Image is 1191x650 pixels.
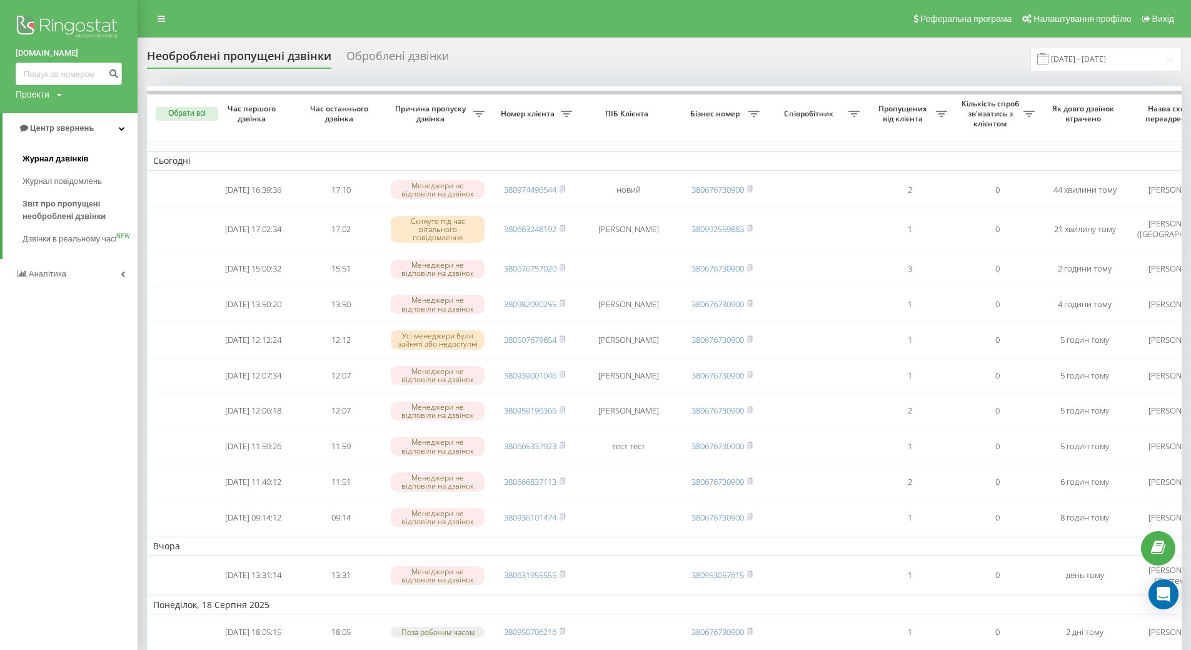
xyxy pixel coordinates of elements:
[297,430,384,463] td: 11:59
[391,437,485,455] div: Менеджери не відповіли на дзвінок
[953,288,1041,321] td: 0
[691,512,744,523] a: 380676730900
[953,430,1041,463] td: 0
[1041,173,1128,206] td: 44 хвилини тому
[866,394,953,427] td: 2
[578,208,678,250] td: [PERSON_NAME]
[23,193,138,228] a: Звіт про пропущені необроблені дзвінки
[16,88,49,101] div: Проекти
[866,465,953,499] td: 2
[953,394,1041,427] td: 0
[504,476,556,487] a: 380666837113
[691,569,744,581] a: 380953057615
[691,440,744,452] a: 380676730900
[866,173,953,206] td: 2
[209,465,297,499] td: [DATE] 11:40:12
[23,233,116,245] span: Дзвінки в реальному часі
[504,298,556,310] a: 380982090255
[691,405,744,416] a: 380676730900
[953,558,1041,593] td: 0
[497,109,561,119] span: Номер клієнта
[1041,252,1128,285] td: 2 години тому
[504,223,556,235] a: 380663248192
[866,208,953,250] td: 1
[691,223,744,235] a: 380992559883
[866,288,953,321] td: 1
[1041,323,1128,357] td: 5 годин тому
[30,123,94,133] span: Центр звернень
[391,627,485,637] div: Поза робочим часом
[297,288,384,321] td: 13:50
[866,558,953,593] td: 1
[578,430,678,463] td: тест тест
[691,334,744,345] a: 380676730900
[23,153,89,165] span: Журнал дзвінків
[685,109,748,119] span: Бізнес номер
[391,566,485,585] div: Менеджери не відповіли на дзвінок
[219,104,287,123] span: Час першого дзвінка
[391,402,485,420] div: Менеджери не відповіли на дзвінок
[953,208,1041,250] td: 0
[578,359,678,392] td: [PERSON_NAME]
[504,334,556,345] a: 380507679654
[209,617,297,647] td: [DATE] 18:05:15
[391,508,485,527] div: Менеджери не відповіли на дзвінок
[1033,14,1131,24] span: Налаштування профілю
[297,617,384,647] td: 18:05
[1041,617,1128,647] td: 2 дні тому
[391,216,485,243] div: Скинуто під час вітального повідомлення
[589,109,668,119] span: ПІБ Клієнта
[866,430,953,463] td: 1
[23,170,138,193] a: Журнал повідомлень
[209,558,297,593] td: [DATE] 13:31:14
[953,501,1041,534] td: 0
[391,295,485,313] div: Менеджери не відповіли на дзвінок
[297,323,384,357] td: 12:12
[953,323,1041,357] td: 0
[16,13,122,44] img: Ringostat logo
[953,173,1041,206] td: 0
[1041,501,1128,534] td: 8 годин тому
[953,252,1041,285] td: 0
[772,109,848,119] span: Співробітник
[866,323,953,357] td: 1
[297,208,384,250] td: 17:02
[209,252,297,285] td: [DATE] 15:00:32
[156,107,218,121] button: Обрати всі
[504,512,556,523] a: 380936101474
[23,175,102,188] span: Журнал повідомлень
[391,330,485,349] div: Усі менеджери були зайняті або недоступні
[953,359,1041,392] td: 0
[307,104,374,123] span: Час останнього дзвінка
[866,252,953,285] td: 3
[504,405,556,416] a: 380959196366
[391,260,485,278] div: Менеджери не відповіли на дзвінок
[391,472,485,491] div: Менеджери не відповіли на дзвінок
[578,173,678,206] td: новий
[504,569,556,581] a: 380631955555
[953,617,1041,647] td: 0
[866,501,953,534] td: 1
[23,228,138,250] a: Дзвінки в реальному часіNEW
[297,558,384,593] td: 13:31
[691,626,744,637] a: 380676730900
[504,184,556,195] a: 380974496544
[1051,104,1118,123] span: Як довго дзвінок втрачено
[691,370,744,381] a: 380676730900
[1041,430,1128,463] td: 5 годин тому
[578,394,678,427] td: [PERSON_NAME]
[691,263,744,274] a: 380676730900
[872,104,936,123] span: Пропущених від клієнта
[1041,288,1128,321] td: 4 години тому
[297,359,384,392] td: 12:07
[504,263,556,274] a: 380676757020
[346,49,449,69] div: Оброблені дзвінки
[3,113,138,143] a: Центр звернень
[960,99,1023,128] span: Кількість спроб зв'язатись з клієнтом
[23,148,138,170] a: Журнал дзвінків
[953,465,1041,499] td: 0
[1041,394,1128,427] td: 5 годин тому
[209,323,297,357] td: [DATE] 12:12:24
[209,288,297,321] td: [DATE] 13:50:20
[504,370,556,381] a: 380939001046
